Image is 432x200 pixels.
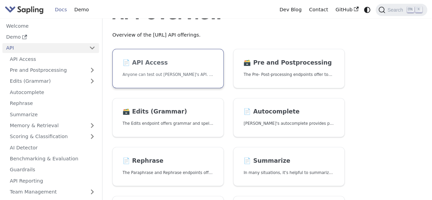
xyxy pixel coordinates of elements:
a: Memory & Retrieval [6,121,99,131]
a: Edits (Grammar) [6,76,99,86]
h2: Pre and Postprocessing [243,59,334,67]
a: Summarize [6,109,99,119]
a: 🗃️ Edits (Grammar)The Edits endpoint offers grammar and spell checking. [112,98,224,137]
button: Switch between dark and light mode (currently system mode) [362,5,372,15]
a: Dev Blog [276,4,305,15]
a: Autocomplete [6,87,99,97]
a: API Access [6,54,99,64]
a: Demo [71,4,93,15]
p: The Edits endpoint offers grammar and spell checking. [123,120,213,127]
p: In many situations, it's helpful to summarize a longer document into a shorter, more easily diges... [243,170,334,176]
p: The Paraphrase and Rephrase endpoints offer paraphrasing for particular styles. [123,170,213,176]
span: Search [385,7,407,13]
a: Scoring & Classification [6,132,99,142]
a: 📄️ SummarizeIn many situations, it's helpful to summarize a longer document into a shorter, more ... [233,147,345,186]
a: Sapling.ai [5,5,46,15]
kbd: K [415,6,422,13]
a: Rephrase [6,98,99,108]
a: Docs [51,4,71,15]
h2: Rephrase [123,157,213,165]
a: Demo [2,32,99,42]
a: AI Detector [6,143,99,152]
a: API [2,43,85,53]
a: 📄️ RephraseThe Paraphrase and Rephrase endpoints offer paraphrasing for particular styles. [112,147,224,186]
p: Sapling's autocomplete provides predictions of the next few characters or words [243,120,334,127]
a: 🗃️ Pre and PostprocessingThe Pre- Post-processing endpoints offer tools for preparing your text d... [233,49,345,88]
a: Pre and Postprocessing [6,65,99,75]
a: Team Management [6,187,99,197]
a: Contact [305,4,332,15]
button: Search (Ctrl+K) [376,4,427,16]
h2: API Access [123,59,213,67]
p: The Pre- Post-processing endpoints offer tools for preparing your text data for ingestation as we... [243,71,334,78]
button: Collapse sidebar category 'API' [85,43,99,53]
h2: Autocomplete [243,108,334,116]
a: 📄️ Autocomplete[PERSON_NAME]'s autocomplete provides predictions of the next few characters or words [233,98,345,137]
a: Welcome [2,21,99,31]
a: Guardrails [6,165,99,175]
h2: Edits (Grammar) [123,108,213,116]
a: 📄️ API AccessAnyone can test out [PERSON_NAME]'s API. To get started with the API, simply: [112,49,224,88]
img: Sapling.ai [5,5,44,15]
a: API Reporting [6,176,99,186]
a: GitHub [332,4,362,15]
h2: Summarize [243,157,334,165]
p: Anyone can test out Sapling's API. To get started with the API, simply: [123,71,213,78]
a: Benchmarking & Evaluation [6,154,99,164]
p: Overview of the [URL] API offerings. [112,31,345,39]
